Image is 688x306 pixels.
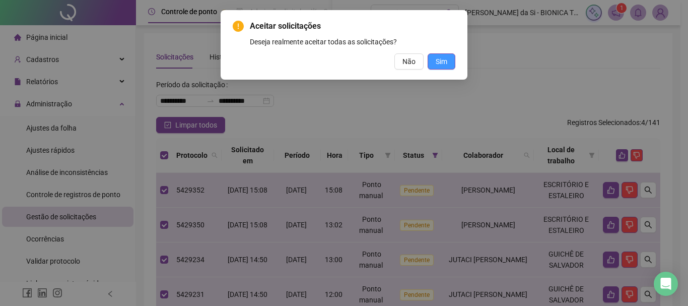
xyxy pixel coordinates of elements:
button: Não [394,53,424,70]
span: Não [402,56,416,67]
div: Deseja realmente aceitar todas as solicitações? [250,36,455,47]
button: Sim [428,53,455,70]
span: Aceitar solicitações [250,20,455,32]
div: Open Intercom Messenger [654,272,678,296]
span: exclamation-circle [233,21,244,32]
span: Sim [436,56,447,67]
